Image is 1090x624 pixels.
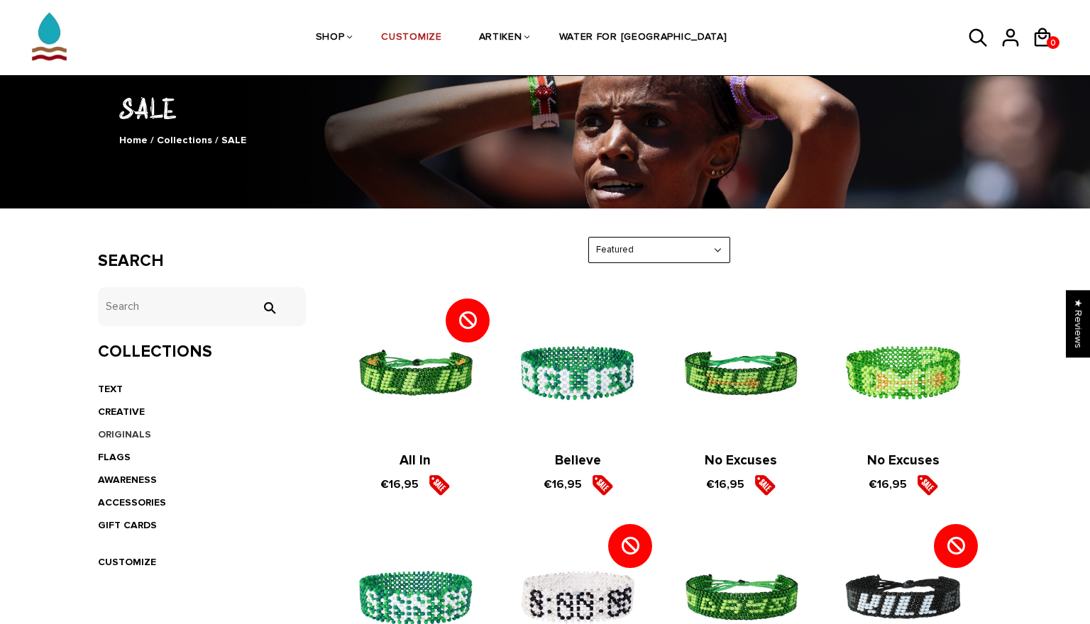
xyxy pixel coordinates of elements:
[255,301,283,314] input: Search
[98,383,123,395] a: TEXT
[150,134,154,146] span: /
[98,89,992,126] h1: SALE
[221,134,246,146] span: SALE
[867,452,940,469] a: No Excuses
[98,519,157,531] a: GIFT CARDS
[381,1,441,76] a: CUSTOMIZE
[98,287,306,326] input: Search
[316,1,345,76] a: SHOP
[380,477,419,491] span: €16,95
[754,474,776,496] img: sale5.png
[555,452,601,469] a: Believe
[559,1,727,76] a: WATER FOR [GEOGRAPHIC_DATA]
[98,451,131,463] a: FLAGS
[157,134,212,146] a: Collections
[98,496,166,508] a: ACCESSORIES
[98,342,306,362] h3: Collections
[869,477,907,491] span: €16,95
[119,134,148,146] a: Home
[98,251,306,272] h3: Search
[1047,34,1059,52] span: 0
[400,452,431,469] a: All In
[592,474,613,496] img: sale5.png
[429,474,450,496] img: sale5.png
[544,477,582,491] span: €16,95
[705,452,777,469] a: No Excuses
[98,406,145,418] a: CREATIVE
[215,134,219,146] span: /
[1047,36,1059,49] a: 0
[98,556,156,568] a: CUSTOMIZE
[479,1,522,76] a: ARTIKEN
[1066,290,1090,357] div: Click to open Judge.me floating reviews tab
[706,477,744,491] span: €16,95
[917,474,938,496] img: sale5.png
[98,474,157,486] a: AWARENESS
[98,428,151,440] a: ORIGINALS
